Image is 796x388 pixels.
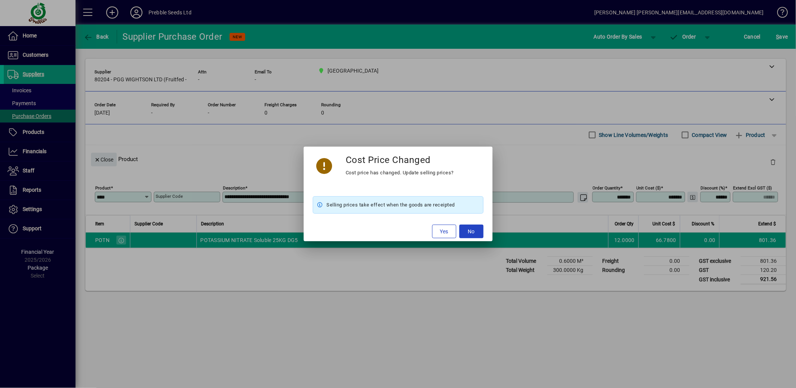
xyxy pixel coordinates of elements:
[459,225,484,238] button: No
[468,228,475,236] span: No
[432,225,456,238] button: Yes
[440,228,448,236] span: Yes
[346,154,431,165] h3: Cost Price Changed
[327,200,455,210] span: Selling prices take effect when the goods are receipted
[346,168,454,177] div: Cost price has changed. Update selling prices?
